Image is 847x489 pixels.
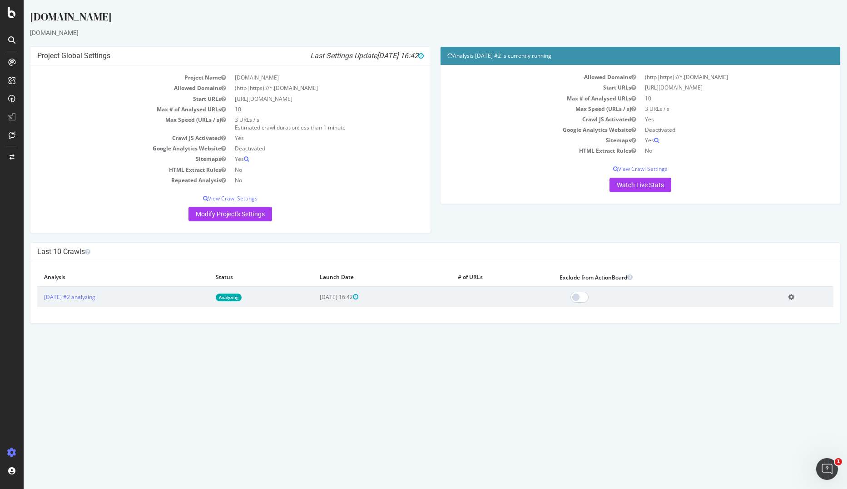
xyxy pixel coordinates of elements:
[14,247,810,256] h4: Last 10 Crawls
[427,268,529,287] th: # of URLs
[14,268,185,287] th: Analysis
[207,72,400,83] td: [DOMAIN_NAME]
[165,207,248,221] a: Modify Project's Settings
[14,115,207,133] td: Max Speed (URLs / s)
[287,51,400,60] i: Last Settings Update
[207,83,400,93] td: (http|https)://*.[DOMAIN_NAME]
[185,268,290,287] th: Status
[353,51,400,60] span: [DATE] 16:42
[14,83,207,93] td: Allowed Domains
[207,115,400,133] td: 3 URLs / s Estimated crawl duration:
[14,195,400,202] p: View Crawl Settings
[207,154,400,164] td: Yes
[617,104,810,114] td: 3 URLs / s
[207,104,400,115] td: 10
[14,51,400,60] h4: Project Global Settings
[424,72,617,82] td: Allowed Domains
[617,125,810,135] td: Deactivated
[20,293,72,301] a: [DATE] #2 analyzing
[207,175,400,185] td: No
[617,145,810,156] td: No
[14,104,207,115] td: Max # of Analysed URLs
[617,82,810,93] td: [URL][DOMAIN_NAME]
[617,93,810,104] td: 10
[207,94,400,104] td: [URL][DOMAIN_NAME]
[14,72,207,83] td: Project Name
[424,145,617,156] td: HTML Extract Rules
[14,175,207,185] td: Repeated Analysis
[617,72,810,82] td: (http|https)://*.[DOMAIN_NAME]
[276,124,322,131] span: less than 1 minute
[424,82,617,93] td: Start URLs
[424,93,617,104] td: Max # of Analysed URLs
[424,104,617,114] td: Max Speed (URLs / s)
[586,178,648,192] a: Watch Live Stats
[14,154,207,164] td: Sitemaps
[14,143,207,154] td: Google Analytics Website
[14,133,207,143] td: Crawl JS Activated
[14,94,207,104] td: Start URLs
[816,458,838,480] iframe: Intercom live chat
[424,51,810,60] h4: Analysis [DATE] #2 is currently running
[6,9,817,28] div: [DOMAIN_NAME]
[207,165,400,175] td: No
[835,458,842,465] span: 1
[617,114,810,125] td: Yes
[207,143,400,154] td: Deactivated
[424,165,810,173] p: View Crawl Settings
[424,135,617,145] td: Sitemaps
[6,28,817,37] div: [DOMAIN_NAME]
[296,293,335,301] span: [DATE] 16:42
[424,114,617,125] td: Crawl JS Activated
[14,165,207,175] td: HTML Extract Rules
[289,268,427,287] th: Launch Date
[529,268,758,287] th: Exclude from ActionBoard
[207,133,400,143] td: Yes
[617,135,810,145] td: Yes
[192,294,218,301] a: Analyzing
[424,125,617,135] td: Google Analytics Website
